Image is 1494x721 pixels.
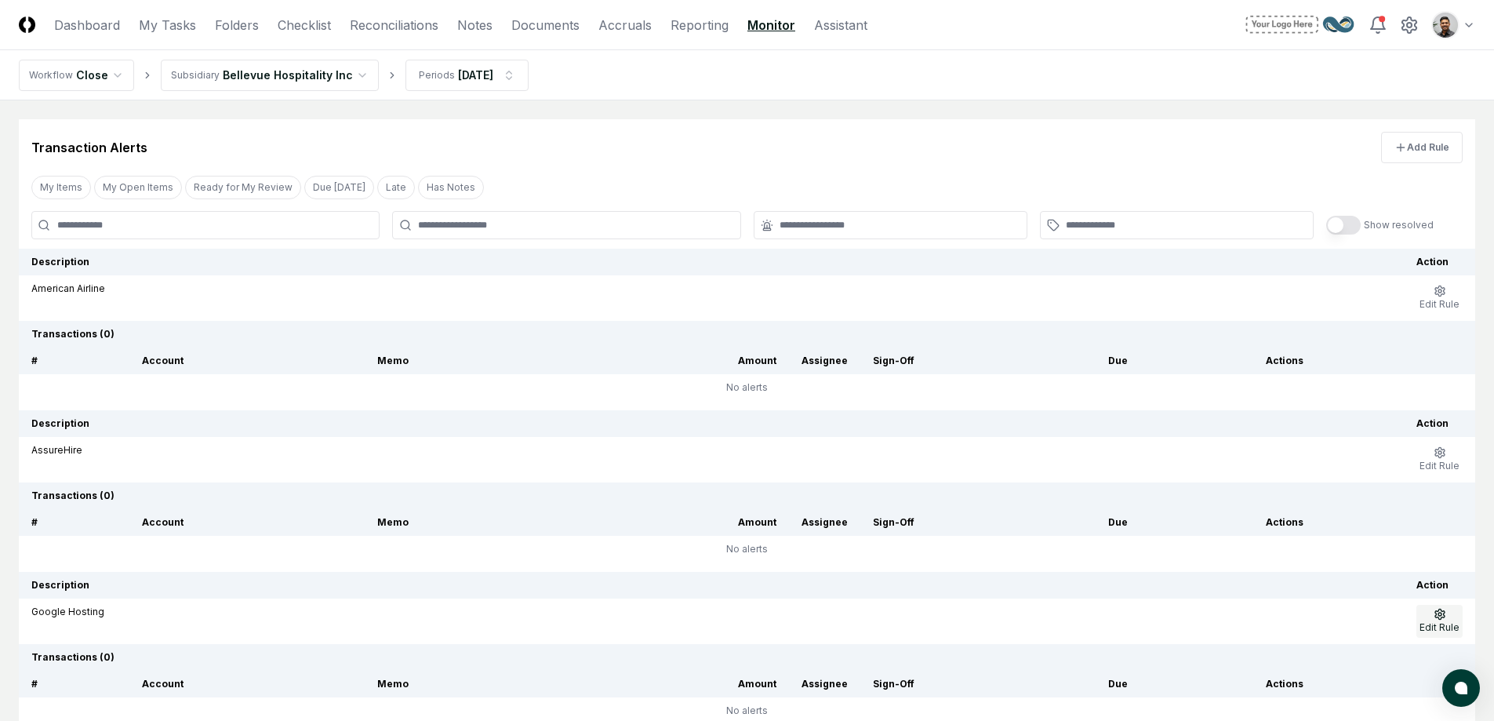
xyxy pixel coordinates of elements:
a: Monitor [747,16,795,35]
p: Google Hosting [31,605,104,619]
th: Actions [1253,509,1475,536]
a: My Tasks [139,16,196,35]
button: Edit Rule [1416,282,1463,315]
th: Amount [565,348,789,374]
th: # [19,348,129,374]
span: Edit Rule [1419,460,1459,472]
th: Transactions ( 0 ) [19,321,1475,348]
a: Reporting [671,16,729,35]
div: Subsidiary [171,68,220,82]
th: # [19,509,129,536]
a: Checklist [278,16,331,35]
img: NetSuite Demo logo [1244,13,1356,38]
th: Assignee [789,509,860,536]
a: Dashboard [54,16,120,35]
div: Periods [419,68,455,82]
div: Workflow [29,68,73,82]
th: Assignee [789,671,860,697]
th: Account [129,348,365,374]
th: Due [1096,509,1253,536]
button: My Open Items [94,176,182,199]
th: Actions [1253,671,1475,697]
img: Logo [19,16,35,33]
button: Edit Rule [1416,605,1463,638]
span: Edit Rule [1419,621,1459,633]
a: Notes [457,16,493,35]
th: Actions [1253,348,1475,374]
button: Edit Rule [1416,443,1463,476]
th: Sign-Off [860,671,1096,697]
button: Late [377,176,415,199]
th: Transactions ( 0 ) [19,644,1475,671]
th: Memo [365,671,564,697]
th: Memo [365,509,564,536]
th: Action [1404,410,1475,437]
img: d09822cc-9b6d-4858-8d66-9570c114c672_eec49429-a748-49a0-a6ec-c7bd01c6482e.png [1433,13,1458,38]
a: Accruals [598,16,652,35]
th: Memo [365,348,564,374]
button: My Items [31,176,91,199]
th: Amount [565,671,789,697]
th: Due [1096,348,1253,374]
th: Action [1404,249,1475,275]
th: Assignee [789,348,860,374]
th: Description [19,249,1404,275]
th: # [19,671,129,697]
th: Transactions ( 0 ) [19,482,1475,509]
th: Description [19,572,1404,599]
button: Ready for My Review [185,176,301,199]
th: Sign-Off [860,348,1096,374]
nav: breadcrumb [19,60,529,91]
span: Edit Rule [1419,298,1459,310]
th: Sign-Off [860,509,1096,536]
button: atlas-launcher [1442,669,1480,707]
th: Account [129,671,365,697]
th: Amount [565,509,789,536]
p: Show resolved [1364,218,1434,232]
td: No alerts [19,374,1475,401]
a: Reconciliations [350,16,438,35]
button: Has Notes [418,176,484,199]
button: Due Today [304,176,374,199]
p: AssureHire [31,443,82,457]
button: Periods[DATE] [405,60,529,91]
a: Folders [215,16,259,35]
a: Documents [511,16,580,35]
th: Action [1404,572,1475,599]
a: Assistant [814,16,867,35]
td: No alerts [19,536,1475,563]
th: Account [129,509,365,536]
button: Add Rule [1381,132,1463,163]
p: American Airline [31,282,105,296]
div: Transaction Alerts [31,138,147,157]
th: Description [19,410,1404,437]
th: Due [1096,671,1253,697]
div: [DATE] [458,67,493,83]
